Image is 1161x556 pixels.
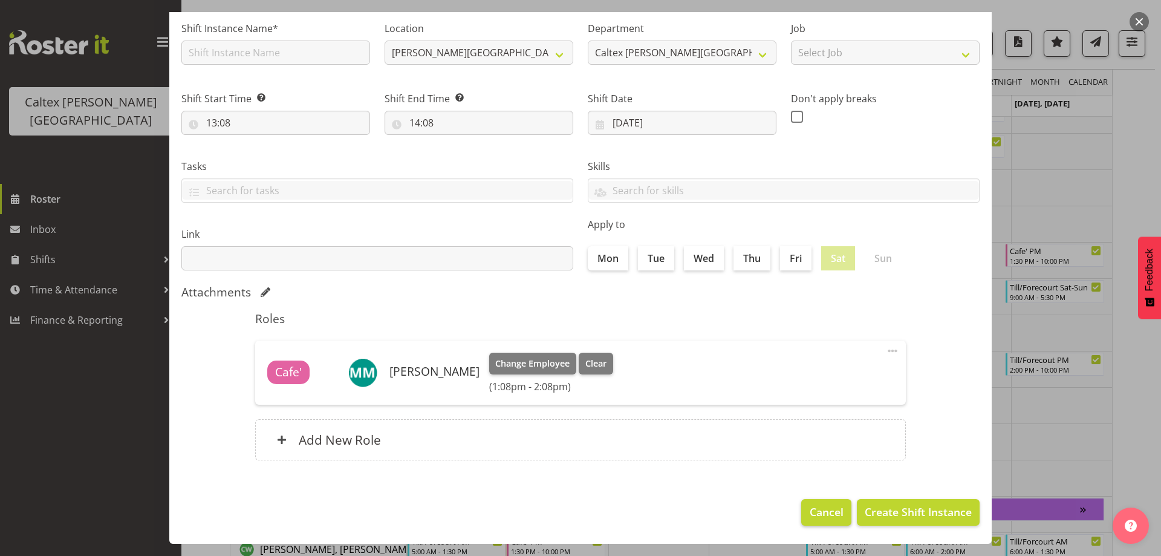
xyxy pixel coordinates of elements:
span: Clear [585,357,607,370]
span: Cancel [810,504,844,520]
button: Change Employee [489,353,577,374]
label: Location [385,21,573,36]
span: Change Employee [495,357,570,370]
label: Link [181,227,573,241]
label: Shift Start Time [181,91,370,106]
label: Sun [865,246,902,270]
label: Tasks [181,159,573,174]
label: Shift Date [588,91,776,106]
label: Sat [821,246,855,270]
button: Clear [579,353,613,374]
span: Feedback [1144,249,1155,291]
h5: Attachments [181,285,251,299]
label: Shift Instance Name* [181,21,370,36]
input: Search for skills [588,181,979,200]
label: Fri [780,246,811,270]
label: Tue [638,246,674,270]
input: Click to select... [181,111,370,135]
label: Don't apply breaks [791,91,980,106]
label: Apply to [588,217,980,232]
input: Search for tasks [182,181,573,200]
input: Click to select... [588,111,776,135]
h6: [PERSON_NAME] [389,365,480,378]
input: Click to select... [385,111,573,135]
h5: Roles [255,312,906,326]
label: Department [588,21,776,36]
span: Create Shift Instance [865,504,972,520]
h6: Add New Role [299,432,381,448]
label: Skills [588,159,980,174]
label: Wed [684,246,724,270]
label: Thu [733,246,770,270]
img: mercedes-mclaughlin10963.jpg [348,358,377,387]
button: Cancel [801,499,851,526]
label: Job [791,21,980,36]
input: Shift Instance Name [181,41,370,65]
button: Feedback - Show survey [1138,237,1161,319]
img: help-xxl-2.png [1125,520,1137,532]
label: Shift End Time [385,91,573,106]
h6: (1:08pm - 2:08pm) [489,381,613,393]
button: Create Shift Instance [857,499,980,526]
span: Cafe' [275,364,302,381]
label: Mon [588,246,628,270]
